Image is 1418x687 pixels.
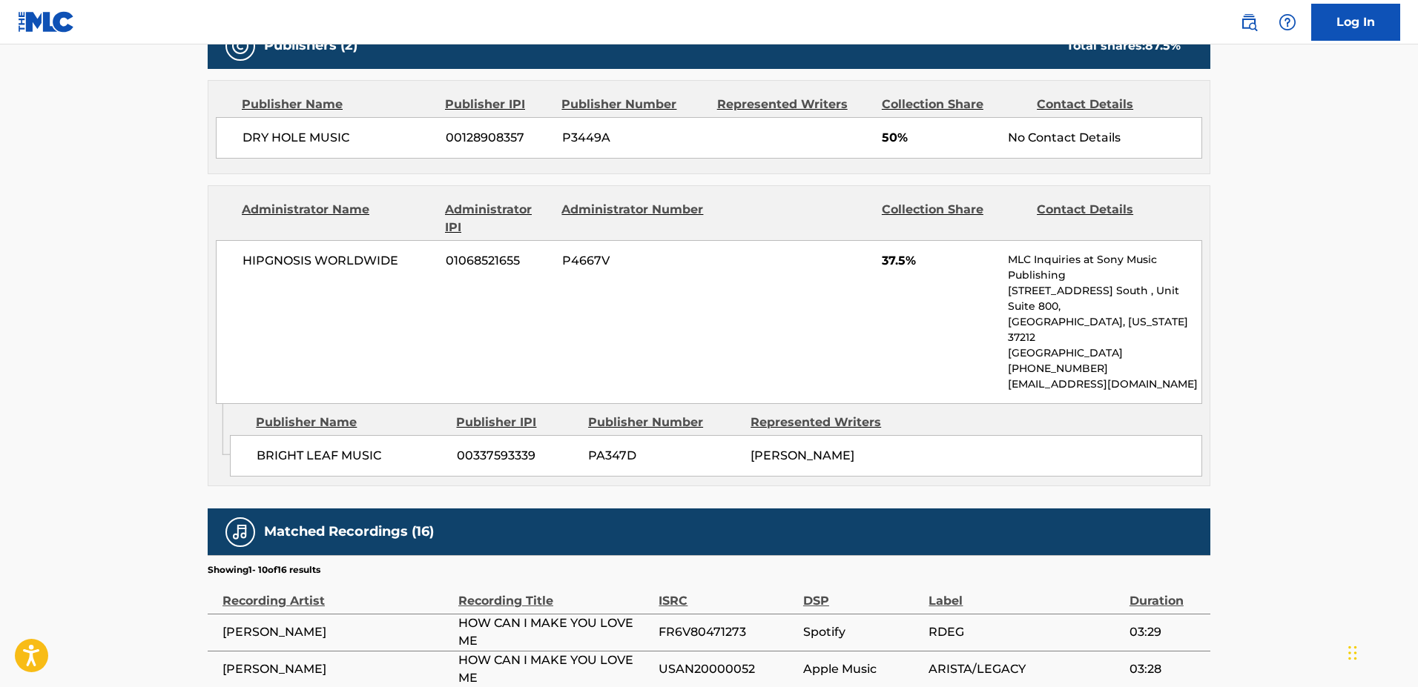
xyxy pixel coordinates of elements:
[458,651,651,687] span: HOW CAN I MAKE YOU LOVE ME
[1008,252,1201,283] p: MLC Inquiries at Sony Music Publishing
[242,201,434,236] div: Administrator Name
[882,96,1026,113] div: Collection Share
[562,252,706,270] span: P4667V
[1008,376,1201,392] p: [EMAIL_ADDRESS][DOMAIN_NAME]
[803,660,922,678] span: Apple Music
[446,129,551,147] span: 00128908357
[929,660,1121,678] span: ARISTA/LEGACY
[561,201,705,236] div: Administrator Number
[751,448,854,462] span: [PERSON_NAME]
[1066,37,1181,55] div: Total shares:
[1130,623,1203,641] span: 03:29
[1037,96,1181,113] div: Contact Details
[882,129,997,147] span: 50%
[1240,13,1258,31] img: search
[1008,283,1201,314] p: [STREET_ADDRESS] South , Unit Suite 800,
[929,577,1121,610] div: Label
[18,11,75,33] img: MLC Logo
[882,252,997,270] span: 37.5%
[1037,201,1181,236] div: Contact Details
[1311,4,1400,41] a: Log In
[659,623,796,641] span: FR6V80471273
[751,414,902,431] div: Represented Writers
[561,96,705,113] div: Publisher Number
[1273,7,1302,37] div: Help
[882,201,1026,236] div: Collection Share
[445,96,550,113] div: Publisher IPI
[1130,577,1203,610] div: Duration
[445,201,550,236] div: Administrator IPI
[264,523,434,540] h5: Matched Recordings (16)
[222,577,451,610] div: Recording Artist
[1348,631,1357,675] div: Drag
[231,523,249,541] img: Matched Recordings
[208,563,320,577] p: Showing 1 - 10 of 16 results
[257,447,446,465] span: BRIGHT LEAF MUSIC
[588,447,739,465] span: PA347D
[458,614,651,650] span: HOW CAN I MAKE YOU LOVE ME
[1279,13,1296,31] img: help
[222,660,451,678] span: [PERSON_NAME]
[562,129,706,147] span: P3449A
[929,623,1121,641] span: RDEG
[1145,39,1181,53] span: 87.5 %
[1008,314,1201,345] p: [GEOGRAPHIC_DATA], [US_STATE] 37212
[231,37,249,55] img: Publishers
[659,660,796,678] span: USAN20000052
[243,252,435,270] span: HIPGNOSIS WORLDWIDE
[588,414,739,431] div: Publisher Number
[1008,345,1201,361] p: [GEOGRAPHIC_DATA]
[1344,616,1418,687] iframe: Chat Widget
[717,96,871,113] div: Represented Writers
[803,623,922,641] span: Spotify
[264,37,357,54] h5: Publishers (2)
[456,414,577,431] div: Publisher IPI
[446,252,551,270] span: 01068521655
[659,577,796,610] div: ISRC
[803,577,922,610] div: DSP
[457,447,577,465] span: 00337593339
[1008,129,1201,147] div: No Contact Details
[222,623,451,641] span: [PERSON_NAME]
[256,414,445,431] div: Publisher Name
[243,129,435,147] span: DRY HOLE MUSIC
[1130,660,1203,678] span: 03:28
[1234,7,1264,37] a: Public Search
[242,96,434,113] div: Publisher Name
[458,577,651,610] div: Recording Title
[1008,361,1201,376] p: [PHONE_NUMBER]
